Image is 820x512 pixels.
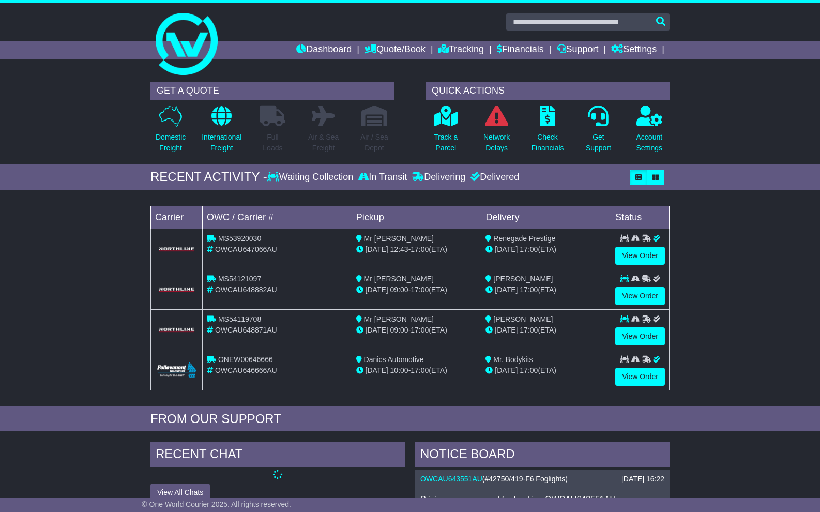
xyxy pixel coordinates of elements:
[218,234,261,243] span: MS53920030
[531,105,565,159] a: CheckFinancials
[426,82,670,100] div: QUICK ACTIONS
[615,287,665,305] a: View Order
[390,366,408,374] span: 10:00
[636,132,663,154] p: Account Settings
[483,132,510,154] p: Network Delays
[468,172,519,183] div: Delivered
[156,132,186,154] p: Domestic Freight
[157,287,196,293] img: GetCarrierServiceLogo
[493,234,555,243] span: Renegade Prestige
[365,41,426,59] a: Quote/Book
[586,132,611,154] p: Get Support
[364,234,434,243] span: Mr [PERSON_NAME]
[155,105,186,159] a: DomesticFreight
[296,41,352,59] a: Dashboard
[409,172,468,183] div: Delivering
[485,284,606,295] div: (ETA)
[411,245,429,253] span: 17:00
[150,484,210,502] button: View All Chats
[260,132,285,154] p: Full Loads
[411,326,429,334] span: 17:00
[142,500,291,508] span: © One World Courier 2025. All rights reserved.
[356,244,477,255] div: - (ETA)
[150,82,394,100] div: GET A QUOTE
[420,494,664,504] p: Pricing was approved for booking OWCAU643551AU.
[495,366,518,374] span: [DATE]
[150,442,405,470] div: RECENT CHAT
[434,132,458,154] p: Track a Parcel
[520,245,538,253] span: 17:00
[364,355,424,364] span: Danics Automotive
[493,275,553,283] span: [PERSON_NAME]
[360,132,388,154] p: Air / Sea Depot
[390,285,408,294] span: 09:00
[433,105,458,159] a: Track aParcel
[356,172,409,183] div: In Transit
[483,105,510,159] a: NetworkDelays
[557,41,599,59] a: Support
[201,105,242,159] a: InternationalFreight
[390,326,408,334] span: 09:00
[215,285,277,294] span: OWCAU648882AU
[493,355,533,364] span: Mr. Bodykits
[157,362,196,379] img: Followmont_Transport.png
[215,366,277,374] span: OWCAU646666AU
[356,365,477,376] div: - (ETA)
[520,366,538,374] span: 17:00
[411,366,429,374] span: 17:00
[415,442,670,470] div: NOTICE BOARD
[585,105,612,159] a: GetSupport
[364,275,434,283] span: Mr [PERSON_NAME]
[495,245,518,253] span: [DATE]
[150,412,670,427] div: FROM OUR SUPPORT
[267,172,356,183] div: Waiting Collection
[495,326,518,334] span: [DATE]
[390,245,408,253] span: 12:43
[615,247,665,265] a: View Order
[150,170,267,185] div: RECENT ACTIVITY -
[485,365,606,376] div: (ETA)
[485,244,606,255] div: (ETA)
[356,325,477,336] div: - (ETA)
[366,326,388,334] span: [DATE]
[366,245,388,253] span: [DATE]
[485,325,606,336] div: (ETA)
[215,245,277,253] span: OWCAU647066AU
[615,368,665,386] a: View Order
[495,285,518,294] span: [DATE]
[520,326,538,334] span: 17:00
[352,206,481,229] td: Pickup
[420,475,664,484] div: ( )
[481,206,611,229] td: Delivery
[366,366,388,374] span: [DATE]
[520,285,538,294] span: 17:00
[157,246,196,252] img: GetCarrierServiceLogo
[218,315,261,323] span: MS54119708
[615,327,665,345] a: View Order
[485,475,566,483] span: #42750/419-F6 Foglights
[621,475,664,484] div: [DATE] 16:22
[308,132,339,154] p: Air & Sea Freight
[411,285,429,294] span: 17:00
[157,327,196,333] img: GetCarrierServiceLogo
[215,326,277,334] span: OWCAU648871AU
[218,355,273,364] span: ONEW00646666
[203,206,352,229] td: OWC / Carrier #
[636,105,663,159] a: AccountSettings
[497,41,544,59] a: Financials
[532,132,564,154] p: Check Financials
[438,41,484,59] a: Tracking
[420,475,482,483] a: OWCAU643551AU
[611,206,670,229] td: Status
[364,315,434,323] span: Mr [PERSON_NAME]
[493,315,553,323] span: [PERSON_NAME]
[202,132,241,154] p: International Freight
[356,284,477,295] div: - (ETA)
[611,41,657,59] a: Settings
[151,206,203,229] td: Carrier
[366,285,388,294] span: [DATE]
[218,275,261,283] span: MS54121097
